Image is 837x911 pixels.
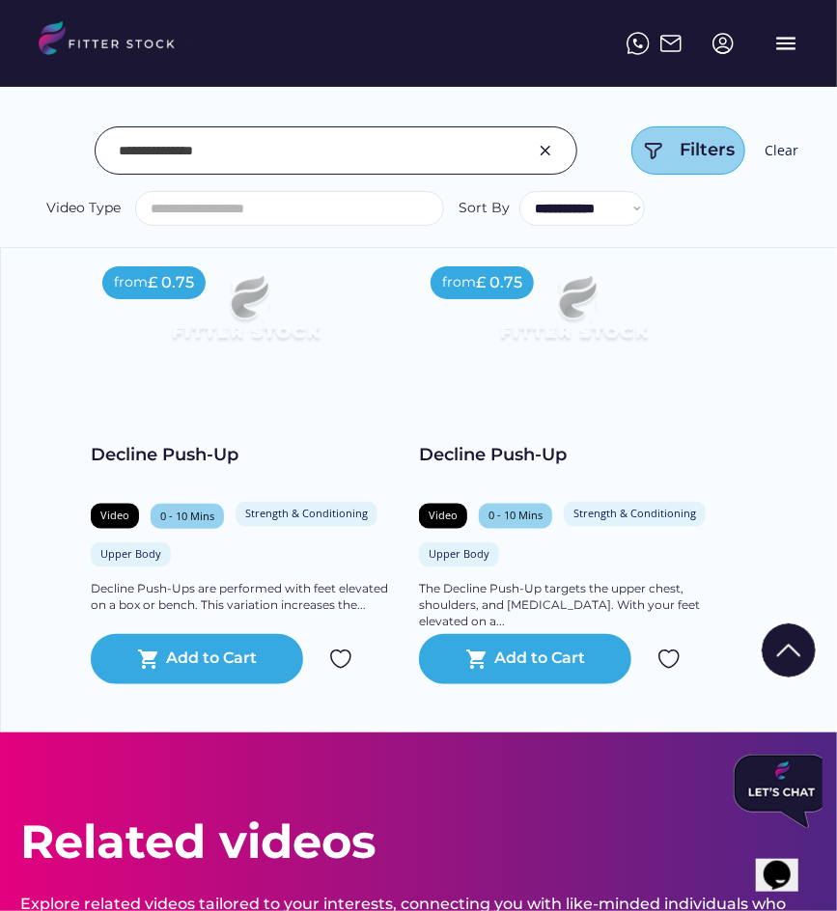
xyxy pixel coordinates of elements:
[245,507,368,521] div: Strength & Conditioning
[20,810,376,874] div: Related videos
[726,747,823,836] iframe: chat widget
[495,648,586,671] div: Add to Cart
[488,509,543,523] div: 0 - 10 Mins
[711,32,735,55] img: profile-circle.svg
[329,648,352,671] img: Group%201000002324.svg
[137,648,160,671] button: shopping_cart
[465,255,682,376] img: Frame%2079%20%281%29.svg
[100,547,161,562] div: Upper Body
[419,581,728,629] div: The Decline Push-Up targets the upper chest, shoulders, and [MEDICAL_DATA]. With your feet elevat...
[148,272,194,293] div: £ 0.75
[160,509,214,523] div: 0 - 10 Mins
[167,648,258,671] div: Add to Cart
[429,547,489,562] div: Upper Body
[465,648,488,671] button: shopping_cart
[680,138,735,162] div: Filters
[429,509,458,523] div: Video
[459,199,510,218] div: Sort By
[573,507,696,521] div: Strength & Conditioning
[657,648,681,671] img: Group%201000002324.svg
[534,139,557,162] img: Group%201000002326.svg
[642,139,665,162] img: filter.svg
[100,509,129,523] div: Video
[773,31,798,56] button: menu
[8,8,104,81] img: Chat attention grabber
[756,834,818,892] iframe: chat widget
[476,272,522,293] div: £ 0.75
[419,443,728,467] div: Decline Push-Up
[137,255,353,376] img: Frame%2079%20%281%29.svg
[765,141,798,160] div: Clear
[39,21,191,61] img: LOGO.svg
[91,443,400,467] div: Decline Push-Up
[627,32,650,55] img: meteor-icons_whatsapp%20%281%29.svg
[659,32,683,55] img: Frame%2051.svg
[91,581,400,614] div: Decline Push-Ups are performed with feet elevated on a box or bench. This variation increases the...
[762,623,816,677] img: Group%201000002322%20%281%29.svg
[114,273,148,292] div: from
[442,273,476,292] div: from
[46,199,121,218] div: Video Type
